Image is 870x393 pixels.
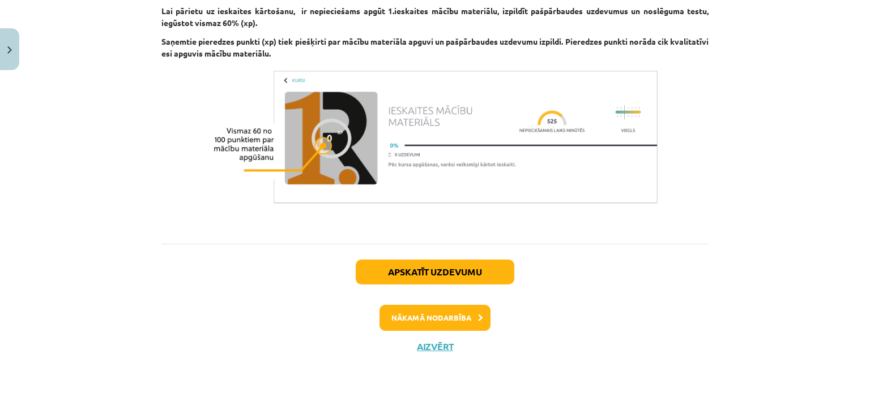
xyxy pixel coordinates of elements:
[413,341,457,352] button: Aizvērt
[379,305,491,331] button: Nākamā nodarbība
[161,36,709,58] strong: Saņemtie pieredzes punkti (xp) tiek piešķirti par mācību materiāla apguvi un pašpārbaudes uzdevum...
[356,260,514,284] button: Apskatīt uzdevumu
[161,6,709,28] strong: Lai pārietu uz ieskaites kārtošanu, ir nepieciešams apgūt 1.ieskaites mācību materiālu, izpildīt ...
[7,46,12,54] img: icon-close-lesson-0947bae3869378f0d4975bcd49f059093ad1ed9edebbc8119c70593378902aed.svg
